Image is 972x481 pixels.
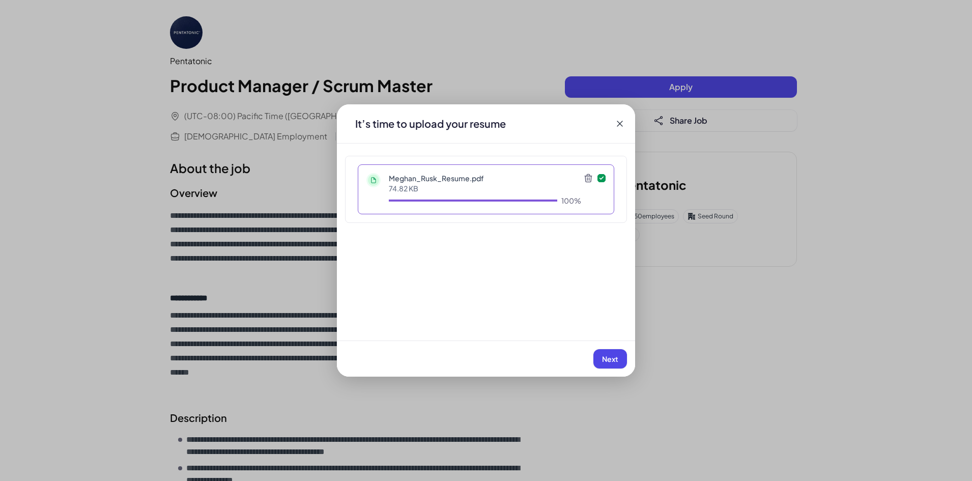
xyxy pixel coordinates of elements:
div: It’s time to upload your resume [347,117,514,131]
button: Next [593,349,627,369]
p: Meghan_Rusk_Resume.pdf [389,173,581,183]
span: Next [602,354,618,363]
p: 74.82 KB [389,183,581,193]
div: 100% [561,195,581,206]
